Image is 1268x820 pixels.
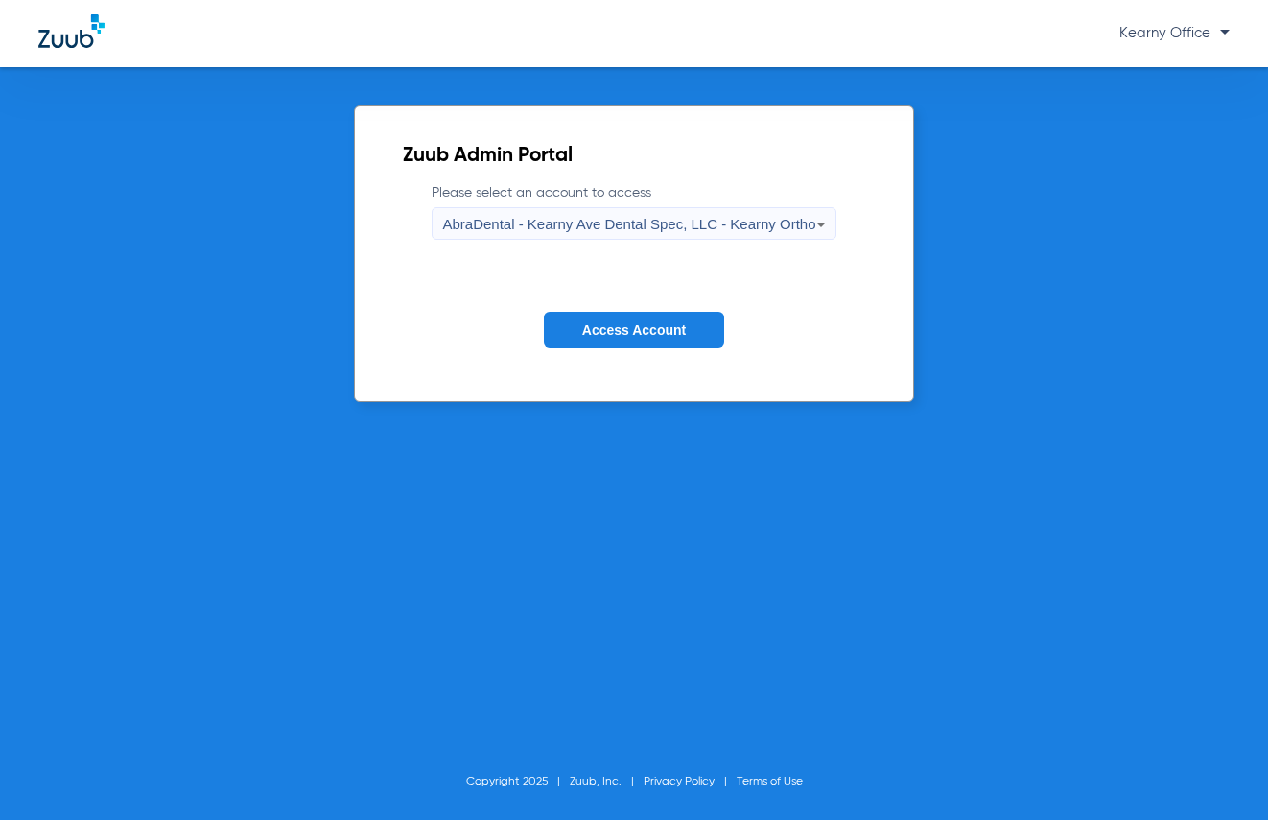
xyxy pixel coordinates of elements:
[432,183,835,240] label: Please select an account to access
[442,216,815,232] span: AbraDental - Kearny Ave Dental Spec, LLC - Kearny Ortho
[38,14,105,48] img: Zuub Logo
[466,772,570,791] li: Copyright 2025
[570,772,644,791] li: Zuub, Inc.
[644,776,715,787] a: Privacy Policy
[403,147,864,166] h2: Zuub Admin Portal
[582,322,686,338] span: Access Account
[737,776,803,787] a: Terms of Use
[1119,26,1230,40] span: Kearny Office
[544,312,724,349] button: Access Account
[1172,728,1268,820] iframe: Chat Widget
